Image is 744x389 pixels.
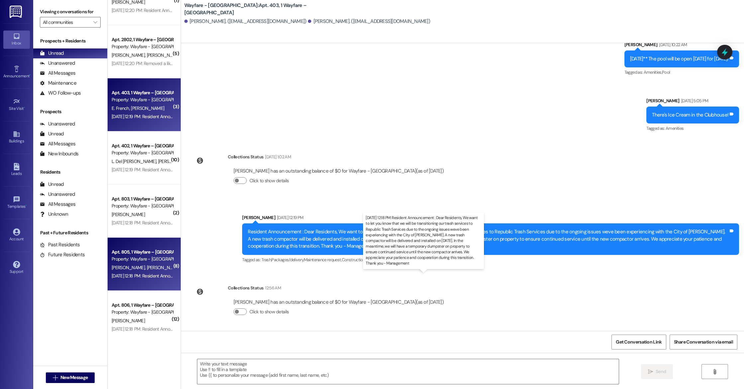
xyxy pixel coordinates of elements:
a: Site Visit • [3,96,30,114]
span: Get Conversation Link [616,339,662,346]
span: Amenities [666,125,684,131]
i:  [712,369,717,374]
span: • [26,203,27,208]
span: Packages/delivery , [271,257,304,263]
span: Share Conversation via email [674,339,733,346]
div: [PERSON_NAME] has an outstanding balance of $0 for Wayfare - [GEOGRAPHIC_DATA] (as of [DATE]) [233,168,444,175]
div: There's Ice Cream in the Clubhouse! [652,112,728,118]
span: [PERSON_NAME] [112,211,145,217]
div: Property: Wayfare - [GEOGRAPHIC_DATA] [112,309,173,316]
p: [DATE] 12:18 PM: Resident Announcement : Dear Residents, We want to let you know that we will be ... [366,215,481,266]
span: [PERSON_NAME] [146,52,180,58]
div: Past + Future Residents [33,229,107,236]
div: [PERSON_NAME] [624,41,739,50]
span: Send [656,368,666,375]
span: [PERSON_NAME] [146,265,180,271]
div: [DATE] 12:19 PM [275,214,303,221]
span: [PERSON_NAME] [131,105,164,111]
div: [DATE] 5:05 PM [680,97,708,104]
div: Property: Wayfare - [GEOGRAPHIC_DATA] [112,149,173,156]
div: Unanswered [40,191,75,198]
div: Tagged as: [646,123,739,133]
span: E. French [112,105,131,111]
i:  [93,20,97,25]
a: Buildings [3,128,30,146]
span: [PERSON_NAME] [112,52,147,58]
div: Unanswered [40,120,75,127]
i:  [53,375,58,380]
div: [DATE] 10:22 AM [657,41,687,48]
div: Collections Status [228,284,263,291]
div: 12:56 AM [263,284,281,291]
button: Send [641,364,673,379]
label: Viewing conversations for [40,7,101,17]
a: Account [3,226,30,244]
div: Maintenance [40,80,76,87]
div: Resident Announcement : Dear Residents, We want to let you know that we will be transitioning our... [248,228,728,250]
label: Click to show details [249,177,289,184]
div: Apt. 403, 1 Wayfare – [GEOGRAPHIC_DATA] [112,89,173,96]
span: Trash , [261,257,271,263]
div: New Inbounds [40,150,78,157]
div: [PERSON_NAME]. ([EMAIL_ADDRESS][DOMAIN_NAME]) [308,18,430,25]
div: Unread [40,181,64,188]
div: Residents [33,169,107,176]
span: • [24,105,25,110]
a: Support [3,259,30,277]
div: Property: Wayfare - [GEOGRAPHIC_DATA] [112,96,173,103]
div: All Messages [40,70,75,77]
div: Past Residents [40,241,80,248]
span: Maintenance request , [304,257,342,263]
span: Pool [662,69,670,75]
div: Unknown [40,211,68,218]
div: Property: Wayfare - [GEOGRAPHIC_DATA] [112,256,173,263]
div: Prospects + Residents [33,38,107,44]
img: ResiDesk Logo [10,6,23,18]
label: Click to show details [249,308,289,315]
span: New Message [60,374,88,381]
div: Apt. 805, 1 Wayfare – [GEOGRAPHIC_DATA] [112,249,173,256]
span: Construction , [342,257,366,263]
span: [PERSON_NAME] [112,265,147,271]
div: All Messages [40,201,75,208]
div: Collections Status [228,153,263,160]
input: All communities [43,17,90,28]
div: Unanswered [40,60,75,67]
span: • [30,73,31,77]
div: Unread [40,50,64,57]
a: Templates • [3,194,30,212]
div: Apt. 2802, 1 Wayfare – [GEOGRAPHIC_DATA] [112,36,173,43]
button: Share Conversation via email [670,335,737,350]
div: Apt. 402, 1 Wayfare – [GEOGRAPHIC_DATA] [112,142,173,149]
div: [DATE]** The pool will be open [DATE] for [DATE]! [630,55,728,62]
span: L. Del [PERSON_NAME] [112,158,158,164]
i:  [648,369,653,374]
div: Tagged as: [624,67,739,77]
div: [PERSON_NAME] [242,214,739,223]
div: [PERSON_NAME] has an outstanding balance of $0 for Wayfare - [GEOGRAPHIC_DATA] (as of [DATE]) [233,299,444,306]
div: Apt. 806, 1 Wayfare – [GEOGRAPHIC_DATA] [112,302,173,309]
span: Amenities , [644,69,662,75]
a: Inbox [3,31,30,48]
div: [PERSON_NAME]. ([EMAIL_ADDRESS][DOMAIN_NAME]) [184,18,307,25]
div: Prospects [33,108,107,115]
div: Apt. 803, 1 Wayfare – [GEOGRAPHIC_DATA] [112,195,173,202]
a: Leads [3,161,30,179]
div: Property: Wayfare - [GEOGRAPHIC_DATA] [112,202,173,209]
div: Property: Wayfare - [GEOGRAPHIC_DATA] [112,43,173,50]
div: WO Follow-ups [40,90,81,97]
button: Get Conversation Link [611,335,666,350]
div: Tagged as: [242,255,739,265]
b: Wayfare - [GEOGRAPHIC_DATA]: Apt. 403, 1 Wayfare – [GEOGRAPHIC_DATA] [184,2,317,16]
div: All Messages [40,140,75,147]
span: [PERSON_NAME] Del [PERSON_NAME] [158,158,233,164]
span: [PERSON_NAME] [112,318,145,324]
button: New Message [46,372,95,383]
div: Unread [40,130,64,137]
div: [DATE] 1:02 AM [263,153,291,160]
div: [PERSON_NAME] [646,97,739,107]
div: Future Residents [40,251,85,258]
